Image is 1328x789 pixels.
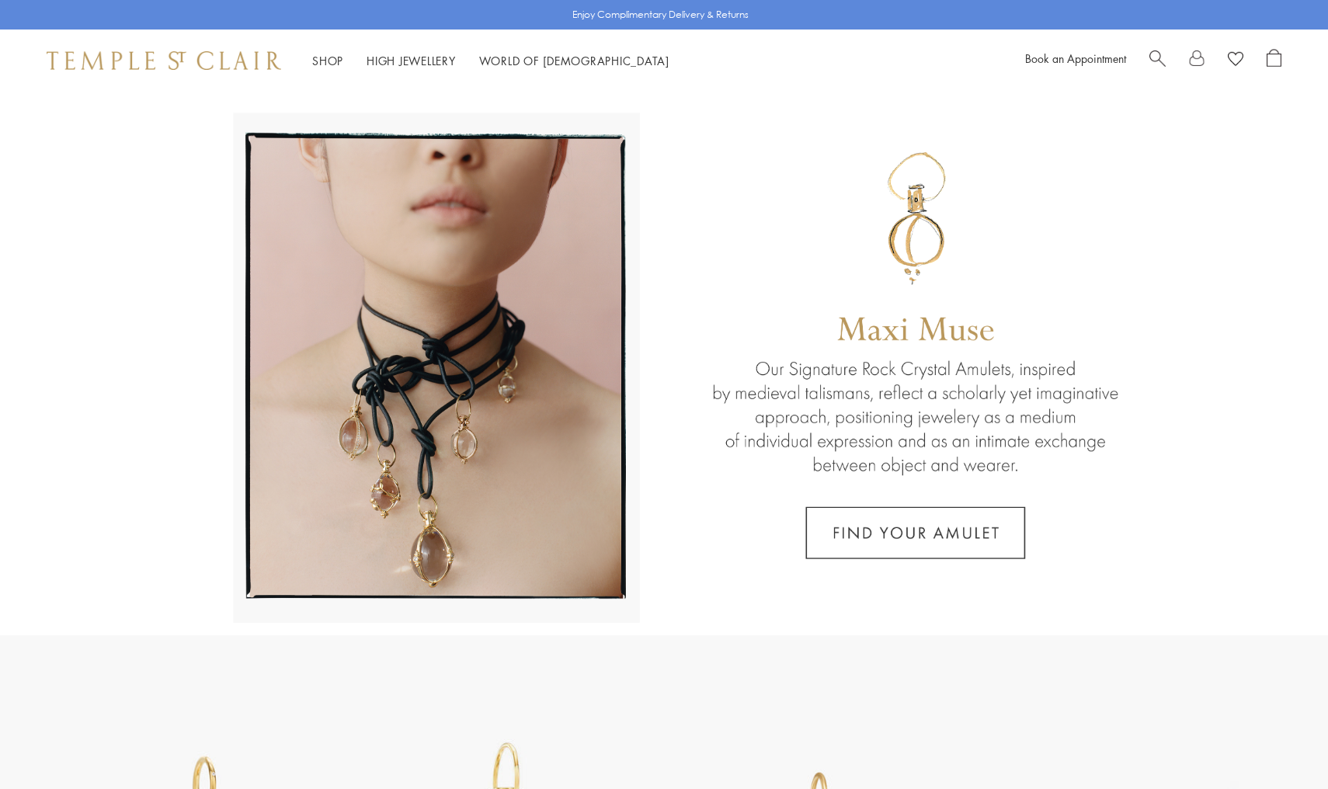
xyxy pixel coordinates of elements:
[572,7,749,23] p: Enjoy Complimentary Delivery & Returns
[1250,716,1312,773] iframe: Gorgias live chat messenger
[312,53,343,68] a: ShopShop
[312,51,669,71] nav: Main navigation
[1149,49,1166,72] a: Search
[47,51,281,70] img: Temple St. Clair
[479,53,669,68] a: World of [DEMOGRAPHIC_DATA]World of [DEMOGRAPHIC_DATA]
[1267,49,1281,72] a: Open Shopping Bag
[1025,50,1126,66] a: Book an Appointment
[1228,49,1243,72] a: View Wishlist
[367,53,456,68] a: High JewelleryHigh Jewellery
